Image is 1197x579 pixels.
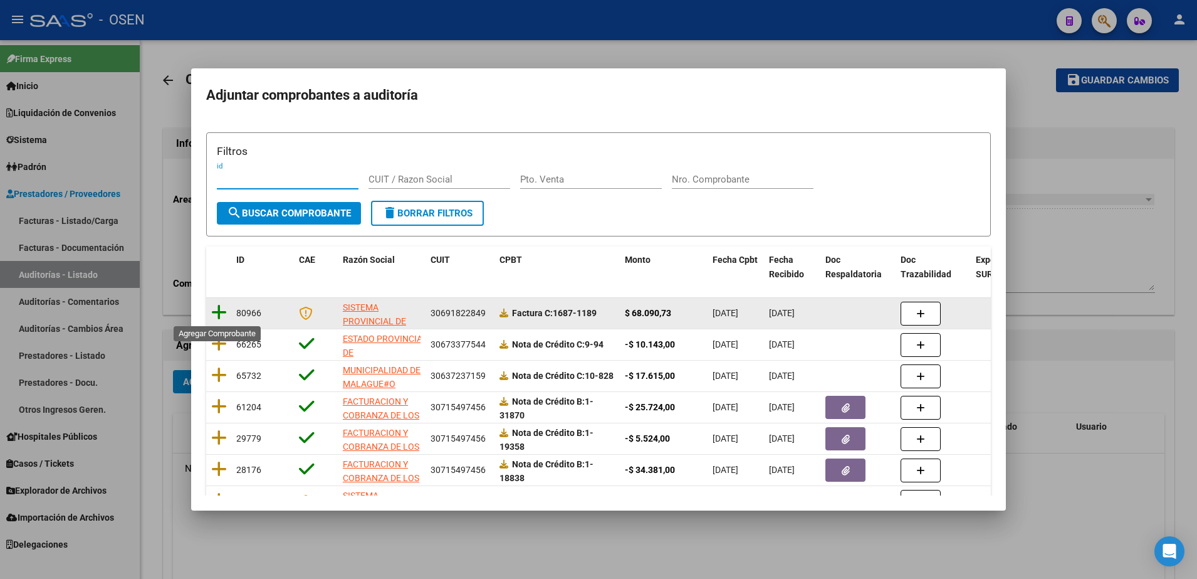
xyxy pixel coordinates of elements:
div: Open Intercom Messenger [1154,536,1184,566]
span: [DATE] [713,433,738,444]
span: [DATE] [713,402,738,412]
mat-icon: delete [382,205,397,220]
strong: 9-94 [512,339,604,349]
datatable-header-cell: Expediente SUR Asociado [971,247,1040,288]
span: [DATE] [713,465,738,475]
datatable-header-cell: Fecha Recibido [764,247,820,288]
span: Nota de Crédito B: [512,396,585,406]
strong: 10-828 [512,371,614,381]
span: Monto [625,255,651,265]
datatable-header-cell: Monto [620,247,708,288]
span: 29779 [236,433,261,444]
span: 30637237159 [431,371,486,381]
span: 30715497456 [431,465,486,475]
span: [DATE] [713,308,738,318]
span: Razón Social [343,255,395,265]
span: SISTEMA PROVINCIAL DE SALUD [343,491,406,529]
datatable-header-cell: Razón Social [338,247,426,288]
span: [DATE] [769,433,795,444]
strong: -$ 10.143,00 [625,339,675,349]
span: Nota de Crédito C: [512,371,585,381]
span: Fecha Cpbt [713,255,758,265]
span: MUNICIPALIDAD DE MALAGUE#O [343,365,421,390]
span: ID [236,255,244,265]
datatable-header-cell: CPBT [494,247,620,288]
span: Doc Respaldatoria [825,255,882,279]
span: FACTURACION Y COBRANZA DE LOS EFECTORES PUBLICOS S.E. [343,396,419,449]
span: Expediente SUR Asociado [976,255,1032,279]
span: Factura C: [512,308,553,318]
h2: Adjuntar comprobantes a auditoría [206,83,991,107]
mat-icon: search [227,205,242,220]
span: 80966 [236,308,261,318]
span: ESTADO PROVINCIA DE [GEOGRAPHIC_DATA][PERSON_NAME] [343,334,427,386]
span: Buscar Comprobante [227,208,351,219]
datatable-header-cell: CUIT [426,247,494,288]
datatable-header-cell: CAE [294,247,338,288]
span: 30715497456 [431,433,486,444]
strong: 1-19358 [499,428,593,452]
span: SISTEMA PROVINCIAL DE SALUD [343,302,406,341]
span: 30691822849 [431,308,486,318]
span: 30715497456 [431,402,486,412]
strong: $ 68.090,73 [625,308,671,318]
span: [DATE] [769,339,795,349]
span: [DATE] [769,308,795,318]
span: CUIT [431,255,450,265]
span: 28176 [236,465,261,475]
span: FACTURACION Y COBRANZA DE LOS EFECTORES PUBLICOS S.E. [343,459,419,512]
strong: -$ 25.724,00 [625,402,675,412]
span: Nota de Crédito C: [512,339,585,349]
datatable-header-cell: Doc Trazabilidad [896,247,971,288]
span: 30673377544 [431,339,486,349]
datatable-header-cell: Doc Respaldatoria [820,247,896,288]
strong: -$ 34.381,00 [625,465,675,475]
span: Borrar Filtros [382,208,473,219]
strong: 1-31870 [499,396,593,421]
button: Borrar Filtros [371,201,484,226]
span: [DATE] [769,402,795,412]
span: Doc Trazabilidad [901,255,951,279]
strong: 1-18838 [499,459,593,484]
strong: -$ 17.615,00 [625,371,675,381]
strong: -$ 5.524,00 [625,433,670,444]
span: CPBT [499,255,522,265]
button: Buscar Comprobante [217,202,361,225]
span: [DATE] [769,465,795,475]
span: 61204 [236,402,261,412]
datatable-header-cell: Fecha Cpbt [708,247,764,288]
span: Nota de Crédito B: [512,428,585,438]
span: [DATE] [713,371,738,381]
strong: 1687-1189 [512,308,597,318]
span: 65732 [236,371,261,381]
span: FACTURACION Y COBRANZA DE LOS EFECTORES PUBLICOS S.E. [343,428,419,481]
span: [DATE] [713,339,738,349]
span: Nota de Crédito B: [512,459,585,469]
span: [DATE] [769,371,795,381]
span: CAE [299,255,315,265]
datatable-header-cell: ID [231,247,294,288]
h3: Filtros [217,143,980,159]
span: Fecha Recibido [769,255,804,279]
span: 66265 [236,339,261,349]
